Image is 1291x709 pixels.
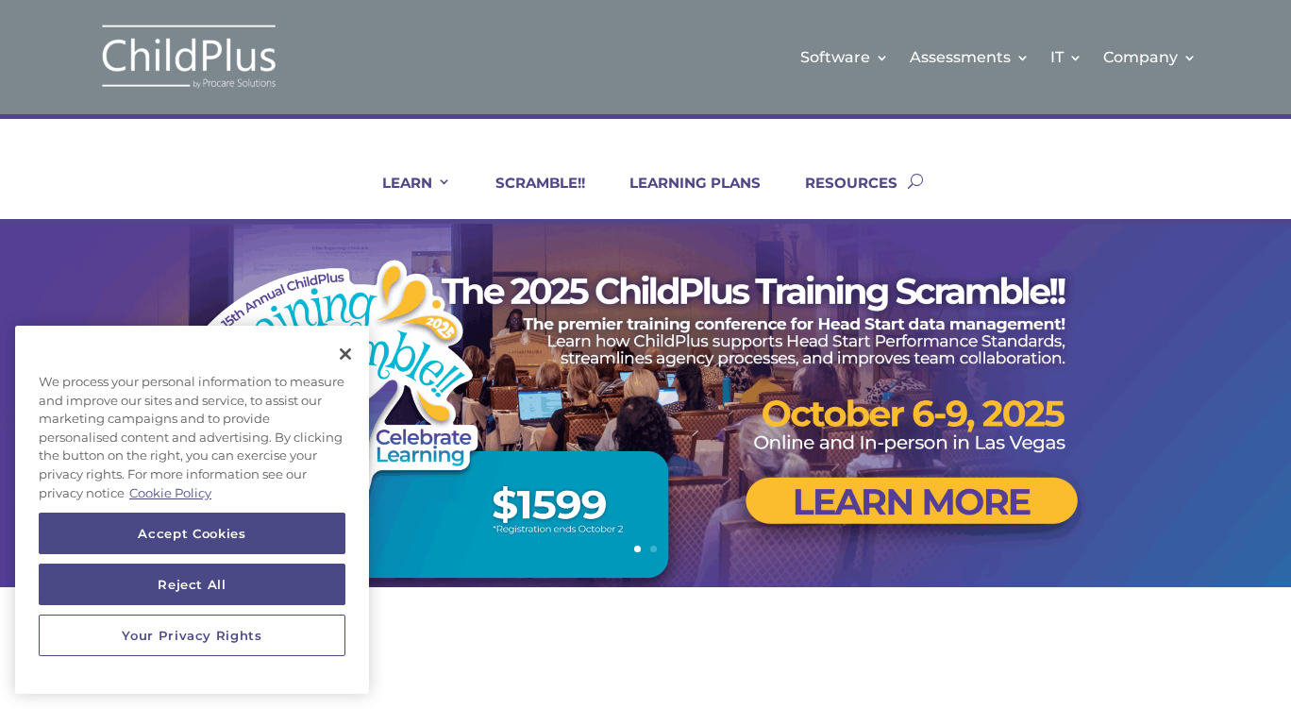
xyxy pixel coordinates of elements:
[39,564,345,605] button: Reject All
[15,326,369,694] div: Privacy
[15,363,369,513] div: We process your personal information to measure and improve our sites and service, to assist our ...
[650,546,657,552] a: 2
[1050,19,1082,95] a: IT
[1103,19,1197,95] a: Company
[800,19,889,95] a: Software
[325,333,366,375] button: Close
[39,615,345,656] button: Your Privacy Rights
[781,174,897,219] a: RESOURCES
[15,326,369,694] div: Cookie banner
[910,19,1030,95] a: Assessments
[39,513,345,554] button: Accept Cookies
[634,546,641,552] a: 1
[129,485,211,500] a: More information about your privacy, opens in a new tab
[472,174,585,219] a: SCRAMBLE!!
[606,174,761,219] a: LEARNING PLANS
[359,174,451,219] a: LEARN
